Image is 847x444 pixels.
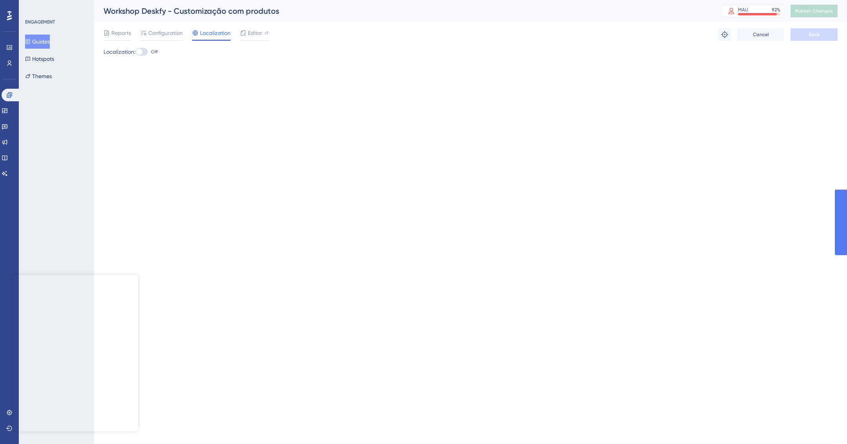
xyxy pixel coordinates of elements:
span: Localization [200,28,231,38]
div: 92 % [772,7,780,13]
button: Guides [25,35,50,49]
span: Configuration [148,28,183,38]
span: Off [151,49,158,55]
div: MAU [738,7,748,13]
button: Save [791,28,838,41]
span: Reports [111,28,131,38]
div: ENGAGEMENT [25,19,55,25]
span: Cancel [753,31,769,38]
div: Workshop Deskfy - Customização com produtos [104,5,702,16]
span: Save [809,31,820,38]
div: Localization: [104,47,838,57]
button: Hotspots [25,52,54,66]
button: Themes [25,69,52,83]
span: Publish Changes [795,8,833,14]
button: Cancel [737,28,784,41]
iframe: UserGuiding AI Assistant Launcher [814,413,838,437]
span: Editor [248,28,262,38]
button: Publish Changes [791,5,838,17]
